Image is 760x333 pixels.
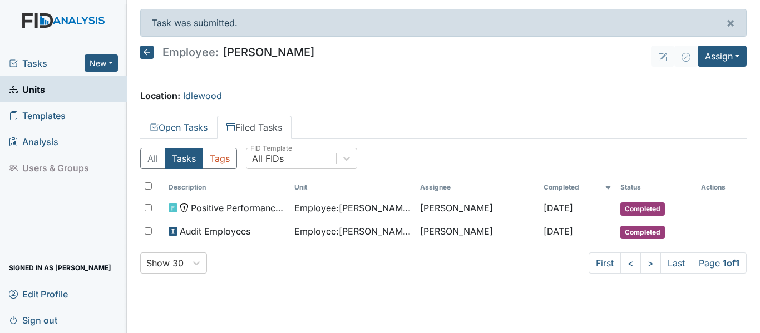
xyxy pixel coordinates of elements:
a: < [620,252,641,274]
strong: 1 of 1 [723,257,739,269]
span: Employee : [PERSON_NAME] [294,225,411,238]
span: Sign out [9,311,57,329]
th: Toggle SortBy [616,178,697,197]
div: Type filter [140,148,237,169]
div: Task was submitted. [140,9,747,37]
button: Assign [698,46,747,67]
button: All [140,148,165,169]
th: Toggle SortBy [164,178,290,197]
a: Idlewood [183,90,222,101]
h5: [PERSON_NAME] [140,46,314,59]
span: Employee: [162,47,219,58]
span: Edit Profile [9,285,68,302]
span: Page [692,252,747,274]
td: [PERSON_NAME] [416,197,539,220]
a: Filed Tasks [217,116,292,139]
strong: Location: [140,90,180,101]
a: Tasks [9,57,85,70]
span: Employee : [PERSON_NAME] [294,201,411,215]
span: Completed [620,202,665,216]
th: Toggle SortBy [290,178,416,197]
button: Tasks [165,148,203,169]
span: Units [9,81,45,98]
span: [DATE] [544,202,573,213]
td: [PERSON_NAME] [416,220,539,243]
span: Signed in as [PERSON_NAME] [9,259,111,276]
span: Analysis [9,133,58,150]
th: Toggle SortBy [539,178,616,197]
a: Last [660,252,692,274]
th: Assignee [416,178,539,197]
button: Tags [203,148,237,169]
th: Actions [697,178,747,197]
a: > [640,252,661,274]
span: Audit Employees [180,225,250,238]
a: Open Tasks [140,116,217,139]
button: × [715,9,746,36]
div: Show 30 [146,256,184,270]
span: Templates [9,107,66,124]
a: First [589,252,621,274]
span: × [726,14,735,31]
input: Toggle All Rows Selected [145,182,152,190]
span: Completed [620,226,665,239]
nav: task-pagination [589,252,747,274]
button: New [85,54,118,72]
span: [DATE] [544,226,573,237]
div: Filed Tasks [140,148,747,274]
div: All FIDs [252,152,284,165]
span: Positive Performance Review [191,201,285,215]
